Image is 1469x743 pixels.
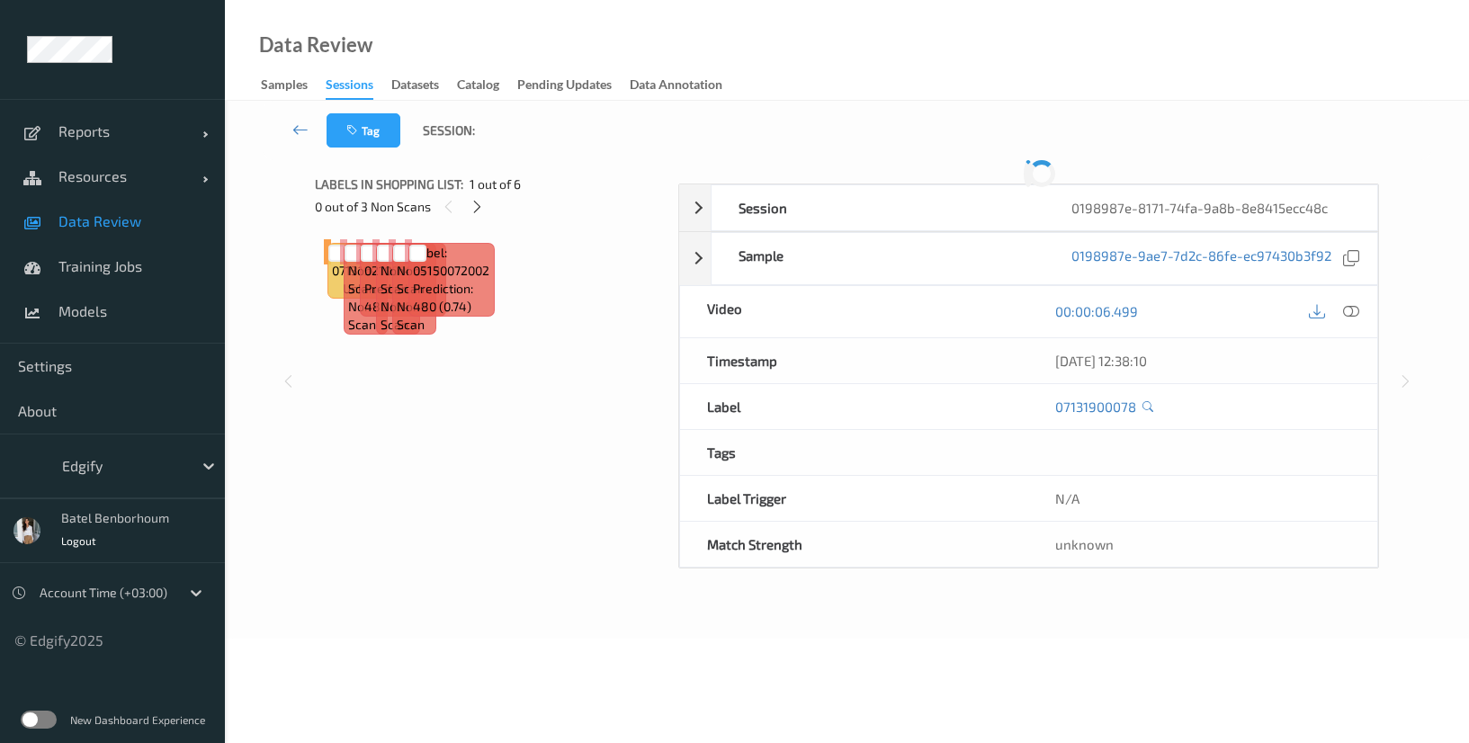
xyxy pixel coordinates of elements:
[326,76,373,100] div: Sessions
[261,73,326,98] a: Samples
[391,76,439,98] div: Datasets
[397,298,431,334] span: non-scan
[712,185,1044,230] div: Session
[1028,476,1377,521] div: N/A
[326,73,391,100] a: Sessions
[457,73,517,98] a: Catalog
[423,121,475,139] span: Session:
[315,175,463,193] span: Labels in shopping list:
[680,338,1029,383] div: Timestamp
[457,76,499,98] div: Catalog
[470,175,521,193] span: 1 out of 6
[1055,398,1136,416] a: 07131900078
[348,244,382,298] span: Label: Non-Scan
[517,76,612,98] div: Pending Updates
[630,73,740,98] a: Data Annotation
[259,36,372,54] div: Data Review
[391,73,457,98] a: Datasets
[327,113,400,148] button: Tag
[680,430,1029,475] div: Tags
[343,280,397,298] span: unknown
[397,244,431,298] span: Label: Non-Scan
[381,244,415,298] span: Label: Non-Scan
[712,233,1044,284] div: Sample
[680,476,1029,521] div: Label Trigger
[679,232,1378,285] div: Sample0198987e-9ae7-7d2c-86fe-ec97430b3f92
[517,73,630,98] a: Pending Updates
[1055,535,1350,553] div: unknown
[364,280,441,316] span: Prediction: 480 (0.809)
[680,522,1029,567] div: Match Strength
[348,298,382,334] span: non-scan
[1044,185,1377,230] div: 0198987e-8171-74fa-9a8b-8e8415ecc48c
[413,244,489,280] span: Label: 05150072002
[1055,352,1350,370] div: [DATE] 12:38:10
[261,76,308,98] div: Samples
[679,184,1378,231] div: Session0198987e-8171-74fa-9a8b-8e8415ecc48c
[680,286,1029,337] div: Video
[680,384,1029,429] div: Label
[1055,302,1138,320] a: 00:00:06.499
[413,280,489,316] span: Prediction: 480 (0.74)
[381,298,415,334] span: non-scan
[1071,246,1331,271] a: 0198987e-9ae7-7d2c-86fe-ec97430b3f92
[630,76,722,98] div: Data Annotation
[315,195,666,218] div: 0 out of 3 Non Scans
